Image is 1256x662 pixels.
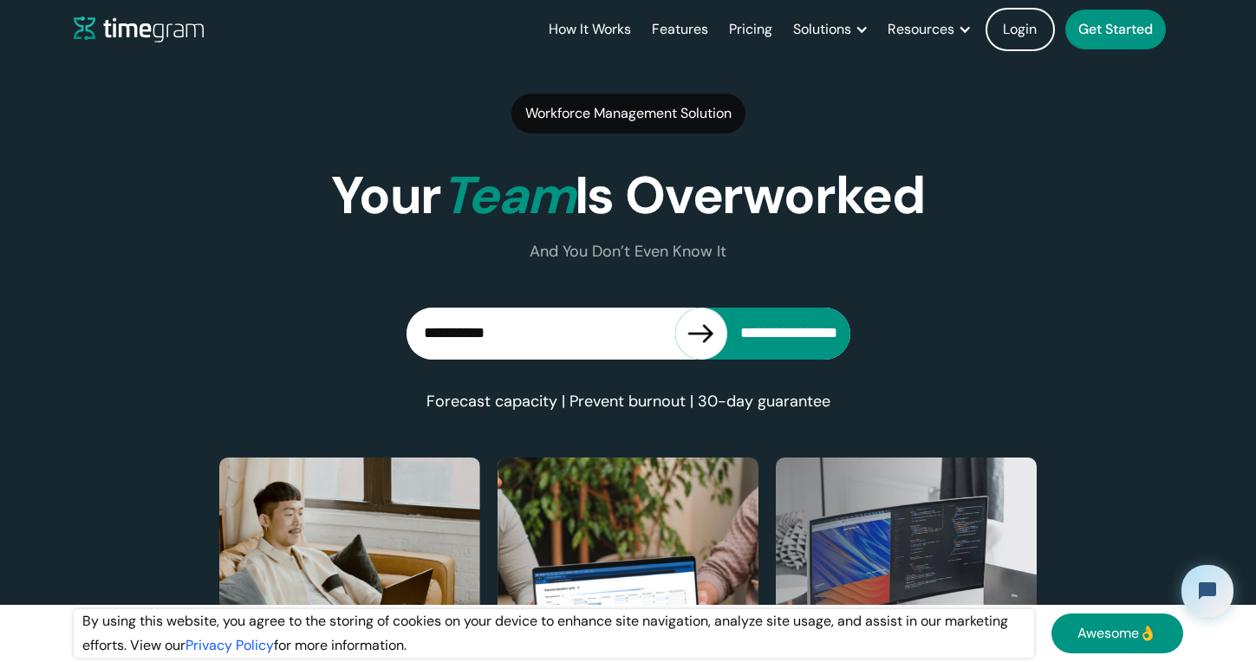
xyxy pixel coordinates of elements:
div: By using this website, you agree to the storing of cookies on your device to enhance site navigat... [74,609,1034,658]
a: Privacy Policy [185,636,274,654]
div: Resources [888,17,954,42]
a: Get Started [1065,10,1166,49]
div: Solutions [793,17,851,42]
div: Workforce Management Solution [525,101,732,126]
a: Awesome👌 [1051,613,1183,653]
iframe: Tidio Chat [1167,550,1248,632]
a: Login [986,8,1055,51]
form: Time Tracking for Software Developers Page Email Form [407,308,850,360]
span: Team [441,161,574,230]
div: And You Don’t Even Know It [530,240,726,264]
h1: Your Is Overworked [296,168,961,224]
div: Forecast capacity | Prevent burnout | 30-day guarantee [426,390,830,414]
